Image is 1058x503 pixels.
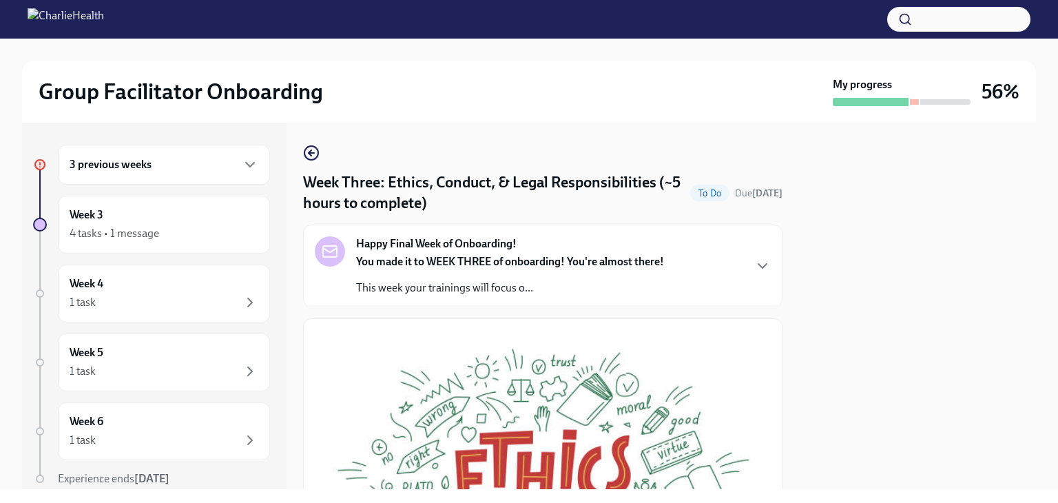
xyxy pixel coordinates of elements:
strong: [DATE] [134,472,169,485]
img: CharlieHealth [28,8,104,30]
span: Experience ends [58,472,169,485]
h2: Group Facilitator Onboarding [39,78,323,105]
a: Week 51 task [33,333,270,391]
a: Week 41 task [33,265,270,322]
div: 3 previous weeks [58,145,270,185]
h4: Week Three: Ethics, Conduct, & Legal Responsibilities (~5 hours to complete) [303,172,685,214]
span: October 13th, 2025 10:00 [735,187,782,200]
a: Week 61 task [33,402,270,460]
strong: You made it to WEEK THREE of onboarding! You're almost there! [356,255,664,268]
span: To Do [690,188,729,198]
div: 1 task [70,295,96,310]
h6: 3 previous weeks [70,157,152,172]
h6: Week 6 [70,414,103,429]
span: Due [735,187,782,199]
h3: 56% [982,79,1019,104]
h6: Week 3 [70,207,103,223]
div: 1 task [70,433,96,448]
div: 1 task [70,364,96,379]
h6: Week 4 [70,276,103,291]
p: This week your trainings will focus o... [356,280,664,296]
h6: Week 5 [70,345,103,360]
a: Week 34 tasks • 1 message [33,196,270,254]
strong: [DATE] [752,187,782,199]
strong: My progress [833,77,892,92]
strong: Happy Final Week of Onboarding! [356,236,517,251]
div: 4 tasks • 1 message [70,226,159,241]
